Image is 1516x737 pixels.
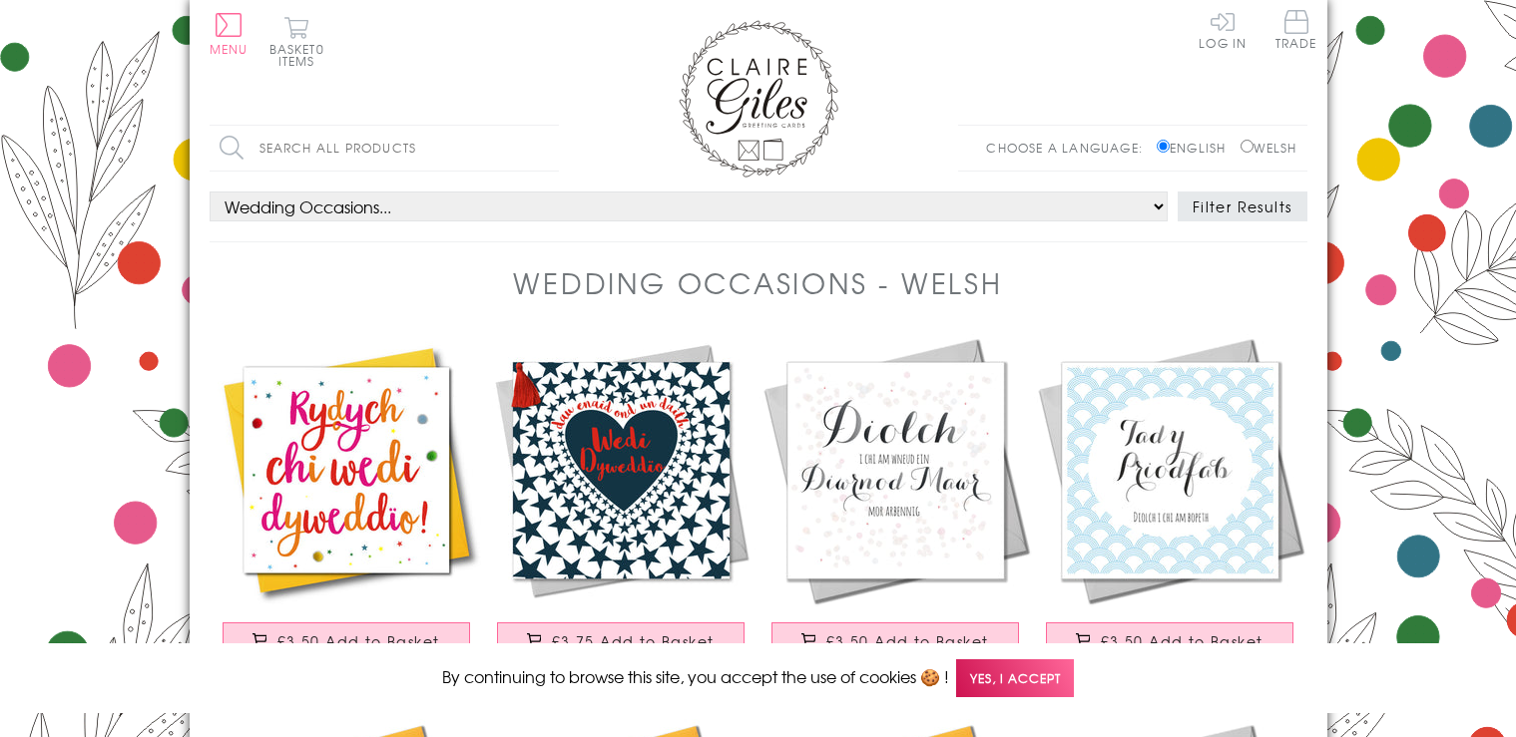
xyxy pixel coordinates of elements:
span: Trade [1275,10,1317,49]
button: £3.50 Add to Basket [1046,622,1293,659]
span: £3.50 Add to Basket [826,631,989,651]
input: Search [539,126,559,171]
input: Search all products [210,126,559,171]
button: £3.50 Add to Basket [771,622,1019,659]
button: £3.50 Add to Basket [223,622,470,659]
a: Log In [1199,10,1247,49]
img: Welsh Wedding Card, Flowers, Mother of the Groom Thank you [1033,333,1307,607]
span: 0 items [278,40,324,70]
p: Choose a language: [986,139,1153,157]
input: English [1157,140,1170,153]
img: Claire Giles Greetings Cards [679,20,838,178]
label: English [1157,139,1236,157]
button: £3.75 Add to Basket [497,622,745,659]
span: Menu [210,40,249,58]
button: Filter Results [1178,191,1307,221]
a: Trade [1275,10,1317,53]
a: Welsh Wedding Card, Flowers, Mother of the Groom Thank you £3.50 Add to Basket [1033,333,1307,679]
span: £3.75 Add to Basket [552,631,715,651]
img: Welsh Wedding Card, Stars, You're Tying the Knot - Yay!, Pompom Embellished [210,333,484,607]
button: Basket0 items [269,16,324,67]
img: Welsh Wedding Card, Confetti, Thank you for making our Big Day so Wonderful [758,333,1033,607]
label: Welsh [1241,139,1297,157]
a: Welsh Wedding Card, Confetti, Thank you for making our Big Day so Wonderful £3.50 Add to Basket [758,333,1033,679]
a: Welsh Engagement Card, Heart in Stars, You're Engaged, Tassel Embellished £3.75 Add to Basket [484,333,758,679]
a: Welsh Wedding Card, Stars, You're Tying the Knot - Yay!, Pompom Embellished £3.50 Add to Basket [210,333,484,679]
span: Yes, I accept [956,659,1074,698]
h1: Wedding Occasions - Welsh [513,262,1002,303]
span: £3.50 Add to Basket [1101,631,1263,651]
input: Welsh [1241,140,1254,153]
img: Welsh Engagement Card, Heart in Stars, You're Engaged, Tassel Embellished [484,333,758,607]
span: £3.50 Add to Basket [277,631,440,651]
button: Menu [210,13,249,55]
